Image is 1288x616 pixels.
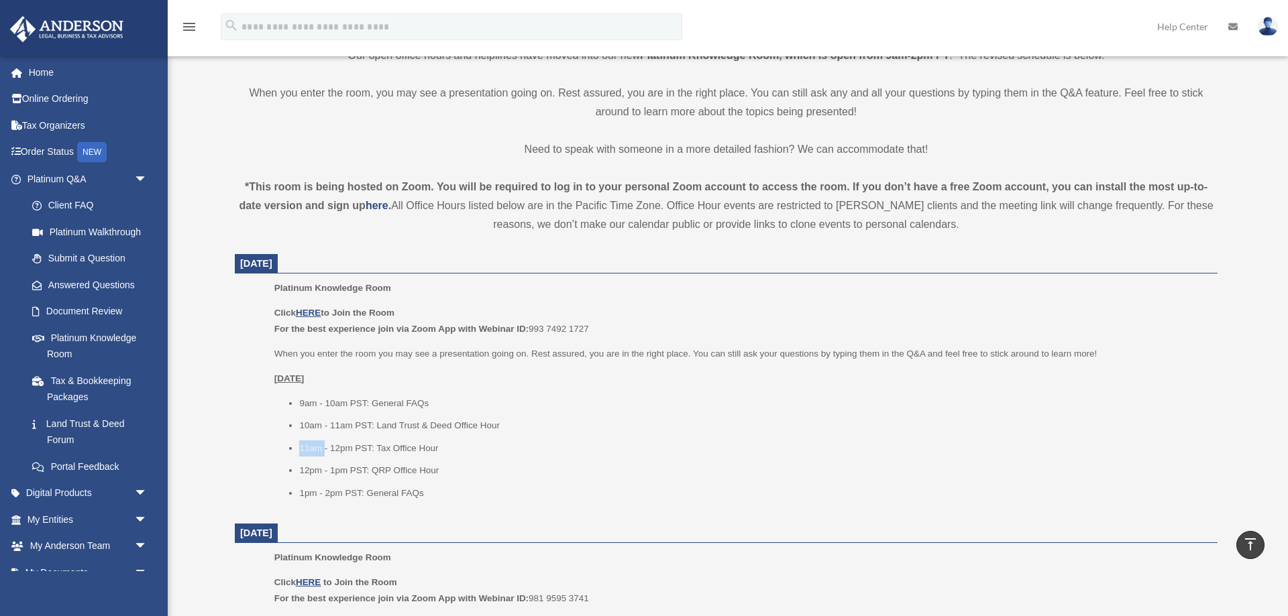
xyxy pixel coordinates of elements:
a: My Documentsarrow_drop_down [9,559,168,586]
a: Digital Productsarrow_drop_down [9,480,168,507]
li: 10am - 11am PST: Land Trust & Deed Office Hour [299,418,1208,434]
a: Tax Organizers [9,112,168,139]
p: When you enter the room you may see a presentation going on. Rest assured, you are in the right p... [274,346,1208,362]
a: My Anderson Teamarrow_drop_down [9,533,168,560]
a: Client FAQ [19,192,168,219]
b: For the best experience join via Zoom App with Webinar ID: [274,593,529,603]
p: 993 7492 1727 [274,305,1208,336]
img: User Pic [1258,17,1278,36]
a: vertical_align_top [1236,531,1265,559]
p: Need to speak with someone in a more detailed fashion? We can accommodate that! [235,140,1218,159]
i: vertical_align_top [1242,536,1258,552]
a: Answered Questions [19,271,168,298]
span: Platinum Knowledge Room [274,283,391,293]
strong: *This room is being hosted on Zoom. You will be required to log in to your personal Zoom account ... [239,181,1207,211]
a: Tax & Bookkeeping Packages [19,367,168,410]
span: arrow_drop_down [134,480,161,507]
span: Platinum Knowledge Room [274,552,391,562]
span: [DATE] [240,528,272,538]
span: arrow_drop_down [134,533,161,560]
li: 11am - 12pm PST: Tax Office Hour [299,440,1208,456]
strong: . [388,200,391,211]
a: Land Trust & Deed Forum [19,410,168,453]
a: Document Review [19,298,168,325]
div: NEW [77,142,107,162]
a: My Entitiesarrow_drop_down [9,506,168,533]
b: For the best experience join via Zoom App with Webinar ID: [274,324,529,334]
a: Platinum Walkthrough [19,219,168,245]
a: Submit a Question [19,245,168,272]
strong: Platinum Knowledge Room, which is open from 9am-2pm PT [640,50,949,61]
a: Home [9,59,168,86]
i: menu [181,19,197,35]
a: Online Ordering [9,86,168,113]
b: Click [274,577,323,587]
b: to Join the Room [323,577,397,587]
a: Order StatusNEW [9,139,168,166]
span: arrow_drop_down [134,506,161,534]
a: Platinum Knowledge Room [19,324,161,367]
a: HERE [296,308,321,318]
li: 1pm - 2pm PST: General FAQs [299,485,1208,501]
div: All Office Hours listed below are in the Pacific Time Zone. Office Hour events are restricted to ... [235,178,1218,234]
i: search [224,18,239,33]
a: HERE [296,577,321,587]
b: Click to Join the Room [274,308,394,318]
p: When you enter the room, you may see a presentation going on. Rest assured, you are in the right ... [235,84,1218,121]
span: arrow_drop_down [134,166,161,193]
span: arrow_drop_down [134,559,161,587]
a: here [366,200,388,211]
img: Anderson Advisors Platinum Portal [6,16,127,42]
a: menu [181,23,197,35]
span: [DATE] [240,258,272,269]
a: Platinum Q&Aarrow_drop_down [9,166,168,192]
a: Portal Feedback [19,453,168,480]
u: [DATE] [274,373,305,383]
p: 981 9595 3741 [274,574,1208,606]
li: 9am - 10am PST: General FAQs [299,395,1208,412]
li: 12pm - 1pm PST: QRP Office Hour [299,463,1208,479]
